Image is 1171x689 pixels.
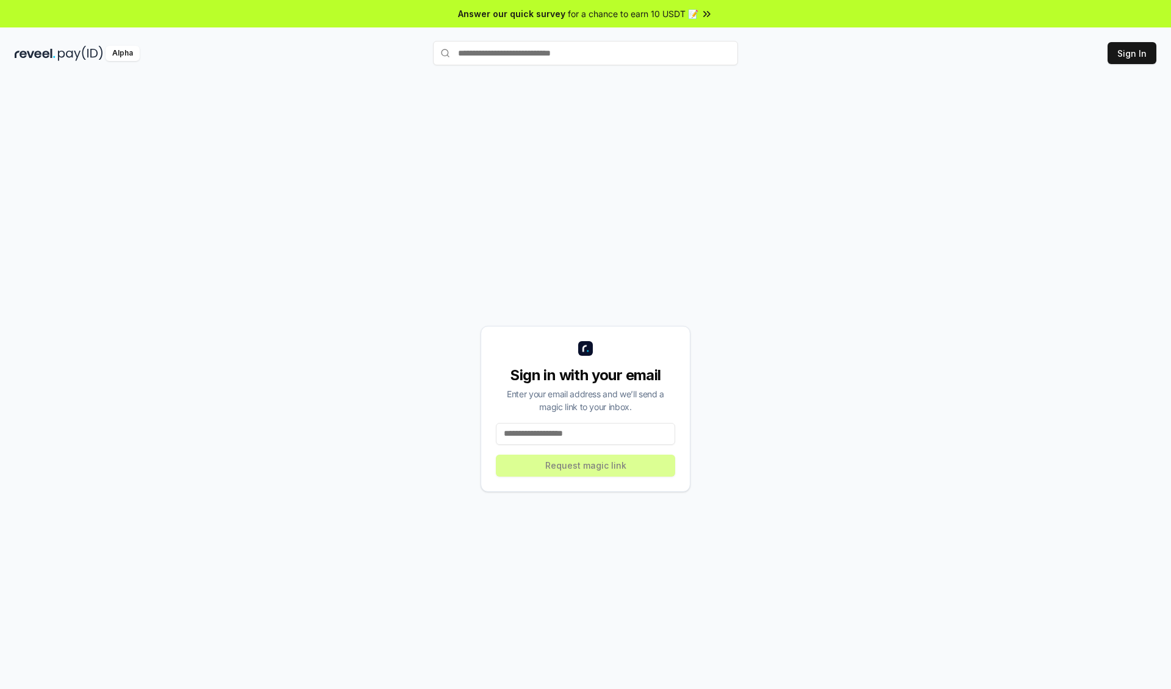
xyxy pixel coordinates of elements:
span: Answer our quick survey [458,7,565,20]
button: Sign In [1108,42,1156,64]
img: pay_id [58,46,103,61]
img: logo_small [578,341,593,356]
div: Enter your email address and we’ll send a magic link to your inbox. [496,388,675,413]
img: reveel_dark [15,46,56,61]
span: for a chance to earn 10 USDT 📝 [568,7,698,20]
div: Alpha [106,46,140,61]
div: Sign in with your email [496,366,675,385]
